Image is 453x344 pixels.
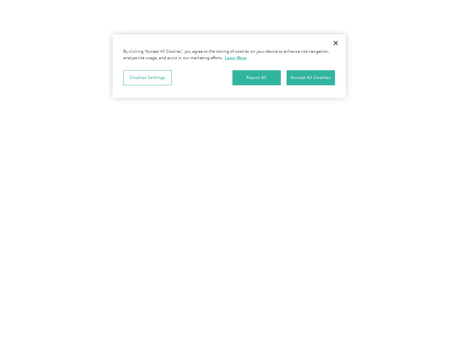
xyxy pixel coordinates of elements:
div: Privacy [113,34,346,98]
button: Accept All Cookies [287,70,335,85]
a: More information about your privacy, opens in a new tab [225,55,247,60]
button: Close [328,35,344,51]
button: Reject All [232,70,281,85]
div: By clicking “Accept All Cookies”, you agree to the storing of cookies on your device to enhance s... [123,49,335,61]
div: Cookie banner [113,34,346,98]
button: Cookies Settings [123,70,172,85]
